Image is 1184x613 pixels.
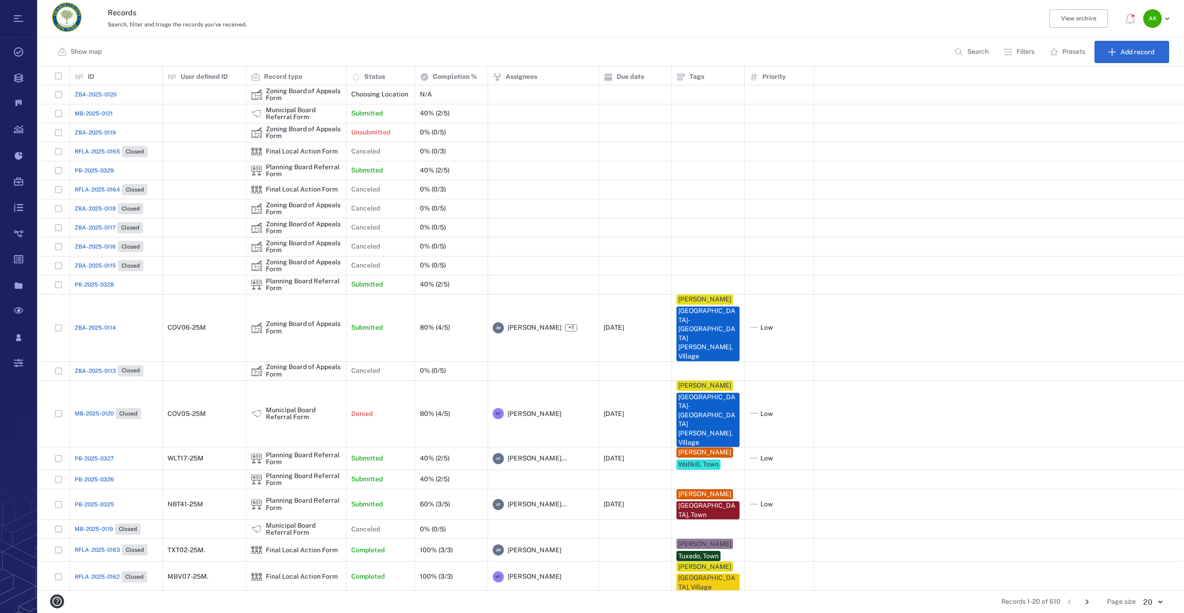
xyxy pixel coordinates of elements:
span: +1 [566,324,576,332]
div: 0% (0/5) [420,205,446,212]
div: 0% (0/3) [420,186,446,193]
p: Filters [1017,47,1035,57]
div: 80% (4/5) [420,324,450,331]
div: [GEOGRAPHIC_DATA], Town [678,501,738,519]
img: icon Planning Board Referral Form [251,165,262,176]
span: [PERSON_NAME]... [508,500,566,509]
div: 40% (2/5) [420,110,450,117]
div: Zoning Board of Appeals Form [251,127,262,138]
div: 40% (2/5) [420,281,450,288]
div: Final Local Action Form [266,148,338,155]
div: V F [493,499,504,510]
div: Planning Board Referral Form [251,165,262,176]
div: Zoning Board of Appeals Form [251,222,262,233]
a: PB-2025-0326 [75,475,114,484]
span: Help [21,6,40,15]
img: icon Final Local Action Form [251,571,262,582]
p: Canceled [351,261,380,270]
span: Closed [124,186,146,194]
div: N/A [420,91,432,98]
div: [PERSON_NAME] [678,540,731,549]
a: ZBA-2025-0118Closed [75,203,143,214]
span: ZBA-2025-0114 [75,324,116,332]
div: [DATE] [604,324,624,331]
p: Submitted [351,323,383,332]
span: Closed [124,546,146,554]
div: Municipal Board Referral Form [251,408,262,419]
a: ZBA-2025-0115Closed [75,260,143,271]
a: RFLA-2025-0165Closed [75,146,148,157]
p: Show map [71,47,102,57]
img: icon Final Local Action Form [251,146,262,157]
div: Tuxedo, Town [678,552,719,561]
a: MB-2025-0120Closed [75,408,141,419]
a: PB-2025-0329 [75,166,114,175]
p: Unsubmitted [351,128,390,137]
div: Planning Board Referral Form [266,164,341,178]
div: [DATE] [604,410,624,417]
a: ZBA-2025-0120 [75,90,116,99]
img: icon Planning Board Referral Form [251,279,262,290]
div: Wallkill, Town [678,460,719,469]
div: [DATE] [604,455,624,462]
p: Submitted [351,475,383,484]
div: Zoning Board of Appeals Form [266,221,341,235]
div: Zoning Board of Appeals Form [251,322,262,333]
p: Canceled [351,242,380,251]
span: RFLA-2025-0163 [75,546,120,554]
span: Closed [120,262,142,270]
div: Planning Board Referral Form [251,499,262,510]
div: Municipal Board Referral Form [266,522,341,536]
div: NBT41-25M [167,501,203,508]
p: Choosing Location [351,90,408,99]
div: Final Local Action Form [251,544,262,556]
div: 100% (3/3) [420,573,453,580]
img: Orange County Planning Department logo [52,2,82,32]
div: WLT17-25M [167,455,204,462]
div: 0% (0/5) [420,243,446,250]
button: Filters [998,41,1042,63]
div: 0% (0/5) [420,129,446,136]
a: PB-2025-0327 [75,454,114,463]
button: Search [949,41,996,63]
div: Planning Board Referral Form [251,474,262,485]
div: Zoning Board of Appeals Form [266,240,341,254]
div: Final Local Action Form [266,547,338,554]
span: [PERSON_NAME] [508,409,561,419]
img: icon Zoning Board of Appeals Form [251,260,262,271]
div: Municipal Board Referral Form [251,108,262,119]
div: 40% (2/5) [420,167,450,174]
p: Assignees [506,72,537,82]
div: 0% (0/3) [420,148,446,155]
div: [PERSON_NAME] [678,490,731,499]
img: icon Zoning Board of Appeals Form [251,365,262,377]
p: Canceled [351,204,380,213]
span: +1 [565,324,577,332]
span: Closed [117,410,139,418]
p: ID [88,72,94,82]
div: A K [1143,9,1162,28]
div: 0% (0/5) [420,224,446,231]
div: J M [493,544,504,556]
a: RFLA-2025-0163Closed [75,544,148,556]
p: Submitted [351,454,383,463]
div: Municipal Board Referral Form [266,107,341,121]
div: MBV07-25M. [167,573,208,580]
button: Show map [52,41,109,63]
a: PB-2025-0325 [75,500,114,509]
div: 80% (4/5) [420,410,450,417]
p: Presets [1062,47,1085,57]
div: 0% (0/5) [420,367,446,374]
div: Planning Board Referral Form [266,278,341,292]
span: RFLA-2025-0165 [75,147,120,156]
div: M T [493,408,504,419]
span: Low [760,500,773,509]
a: ZBA-2025-0113Closed [75,365,143,377]
span: ZBA-2025-0118 [75,204,116,213]
a: ZBA-2025-0117Closed [75,222,143,233]
p: Search [967,47,989,57]
div: 40% (2/5) [420,476,450,483]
